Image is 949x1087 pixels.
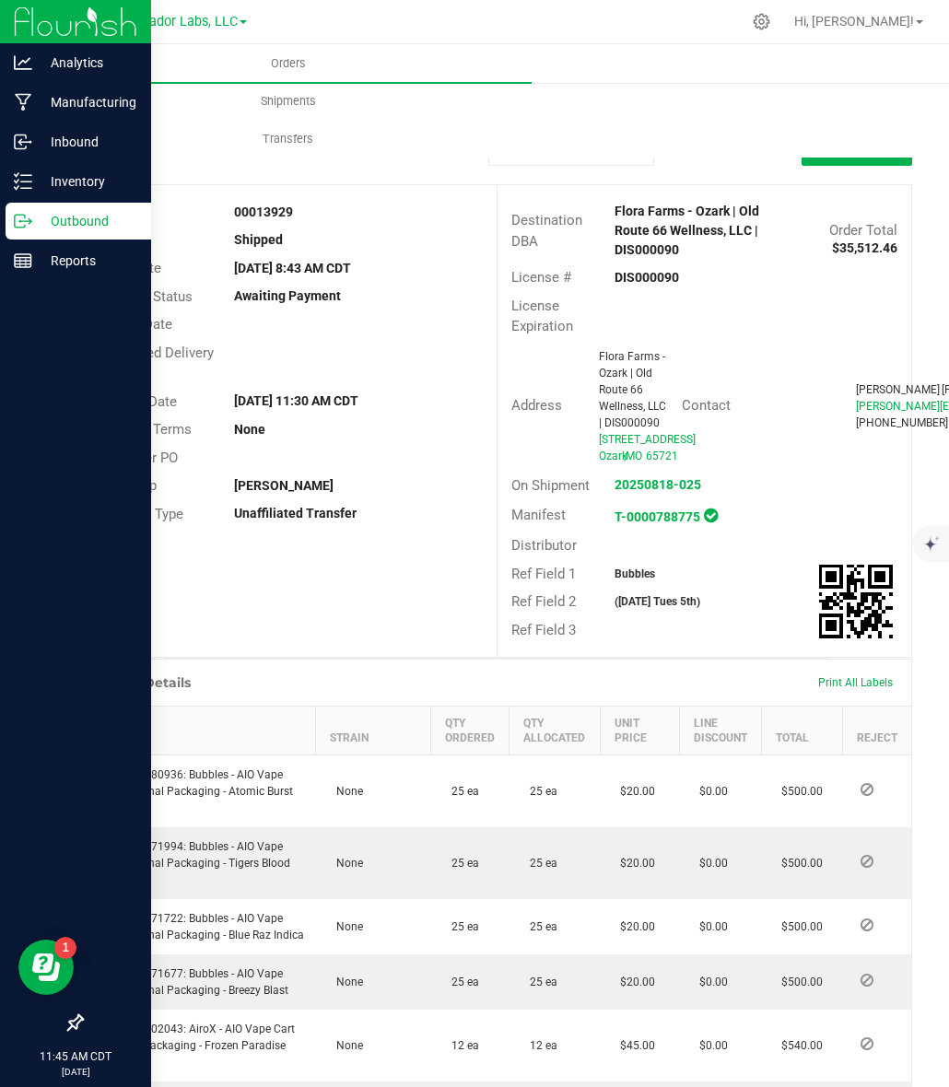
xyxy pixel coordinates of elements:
inline-svg: Inventory [14,172,32,191]
span: None [327,785,363,798]
span: Flora Farms - Ozark | Old Route 66 Wellness, LLC | DIS000090 [599,350,666,429]
iframe: Resource center [18,940,74,995]
strong: [DATE] 8:43 AM CDT [234,261,351,275]
span: Curador Labs, LLC [129,14,238,29]
th: Unit Price [600,707,679,755]
span: $45.00 [611,1039,655,1052]
div: Manage settings [750,13,773,30]
span: Orders [246,55,331,72]
span: $500.00 [772,976,823,988]
inline-svg: Inbound [14,133,32,151]
span: $0.00 [690,857,728,870]
strong: Flora Farms - Ozark | Old Route 66 Wellness, LLC | DIS000090 [615,204,759,257]
strong: T-0000788775 [615,509,700,524]
p: Manufacturing [32,91,143,113]
span: None [327,976,363,988]
iframe: Resource center unread badge [54,937,76,959]
span: 25 ea [521,785,557,798]
span: $20.00 [611,857,655,870]
strong: Awaiting Payment [234,288,341,303]
span: $540.00 [772,1039,823,1052]
p: [DATE] [8,1065,143,1079]
th: Strain [316,707,431,755]
inline-svg: Analytics [14,53,32,72]
span: 25 ea [442,976,479,988]
p: 11:45 AM CDT [8,1048,143,1065]
span: $20.00 [611,920,655,933]
strong: $35,512.46 [832,240,897,255]
span: 25 ea [521,920,557,933]
a: Orders [44,44,532,83]
span: $20.00 [611,785,655,798]
span: $0.00 [690,920,728,933]
span: Shipments [236,93,341,110]
span: Requested Delivery Date [96,345,214,382]
th: Reject [842,707,911,755]
p: Inbound [32,131,143,153]
th: Line Discount [679,707,761,755]
span: Distributor [511,537,577,554]
span: 25 ea [442,920,479,933]
span: 25 ea [442,785,479,798]
strong: [DATE] 11:30 AM CDT [234,393,358,408]
span: License Expiration [511,298,573,335]
a: 20250818-025 [615,477,701,492]
span: [PHONE_NUMBER] [856,416,948,429]
strong: None [234,422,265,437]
span: Reject Inventory [853,856,881,867]
span: Transfers [238,131,338,147]
span: Manifest [511,507,566,523]
span: 12 ea [521,1039,557,1052]
span: Destination DBA [511,212,582,250]
span: None [327,857,363,870]
span: Contact [682,397,731,414]
inline-svg: Manufacturing [14,93,32,111]
th: Item [83,707,316,755]
span: In Sync [704,506,718,525]
strong: Shipped [234,232,283,247]
span: $20.00 [611,976,655,988]
span: Print All Labels [818,676,893,689]
span: Ref Field 2 [511,593,576,610]
span: Reject Inventory [853,784,881,795]
span: Ozark [599,450,627,462]
span: 25 ea [521,976,557,988]
span: $0.00 [690,785,728,798]
span: $0.00 [690,1039,728,1052]
span: M00002271677: Bubbles - AIO Vape Cart 1g - Final Packaging - Breezy Blast [94,967,288,997]
span: Reject Inventory [853,975,881,986]
span: On Shipment [511,477,590,494]
span: , [624,450,626,462]
span: M00002202043: AiroX - AIO Vape Cart 2g - Final Packaging - Frozen Paradise Sativa [94,1023,295,1069]
span: MO [626,450,642,462]
strong: ([DATE] Tues 5th) [615,595,700,608]
span: [STREET_ADDRESS] [599,433,696,446]
span: License # [511,269,571,286]
p: Outbound [32,210,143,232]
span: Order Total [829,222,897,239]
span: Ref Field 1 [511,566,576,582]
span: Ref Field 3 [511,622,576,638]
span: 25 ea [442,857,479,870]
img: Scan me! [819,565,893,638]
span: M00002271722: Bubbles - AIO Vape Cart 1g - Final Packaging - Blue Raz Indica [94,912,304,941]
span: None [327,920,363,933]
span: Reject Inventory [853,919,881,930]
span: $500.00 [772,920,823,933]
span: 12 ea [442,1039,479,1052]
span: [PERSON_NAME] [856,383,940,396]
strong: DIS000090 [615,270,679,285]
th: Total [761,707,842,755]
span: M00002280936: Bubbles - AIO Vape Cart 1g - Final Packaging - Atomic Burst Sativa [94,768,293,814]
p: Reports [32,250,143,272]
p: Analytics [32,52,143,74]
span: $0.00 [690,976,728,988]
qrcode: 00013929 [819,565,893,638]
span: 65721 [646,450,678,462]
span: Address [511,397,562,414]
strong: Unaffiliated Transfer [234,506,357,520]
th: Qty Ordered [431,707,510,755]
a: Shipments [44,82,532,121]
